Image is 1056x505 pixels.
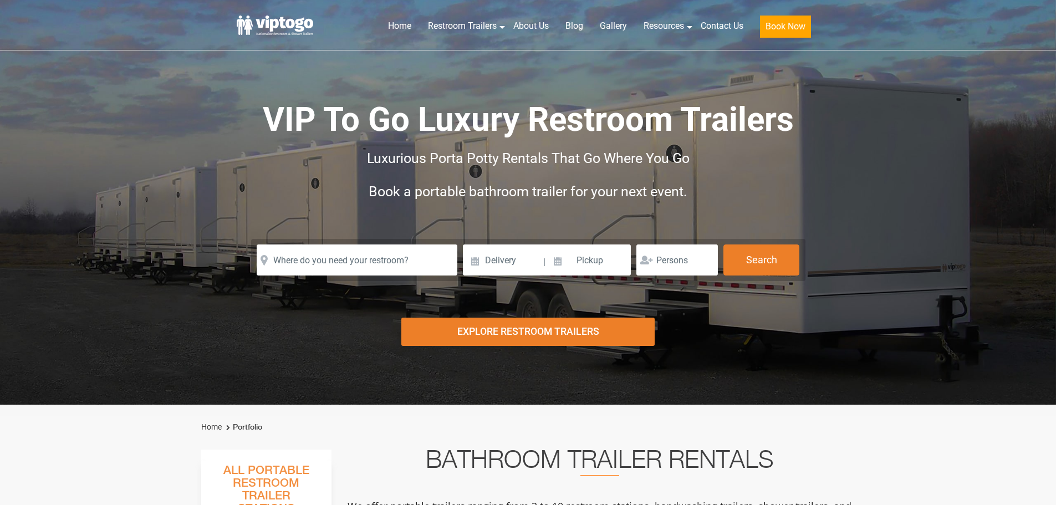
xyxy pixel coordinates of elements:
a: Restroom Trailers [420,14,505,38]
a: Home [201,422,222,431]
span: VIP To Go Luxury Restroom Trailers [263,100,794,139]
input: Persons [636,244,718,276]
a: Blog [557,14,591,38]
li: Portfolio [223,421,262,434]
span: Book a portable bathroom trailer for your next event. [369,183,687,200]
a: Gallery [591,14,635,38]
span: Luxurious Porta Potty Rentals That Go Where You Go [367,150,690,166]
a: Home [380,14,420,38]
a: Resources [635,14,692,38]
input: Where do you need your restroom? [257,244,457,276]
a: Book Now [752,14,819,44]
a: Contact Us [692,14,752,38]
h2: Bathroom Trailer Rentals [346,450,853,476]
button: Book Now [760,16,811,38]
span: | [543,244,545,280]
input: Delivery [463,244,542,276]
button: Search [723,244,799,276]
a: About Us [505,14,557,38]
input: Pickup [547,244,631,276]
div: Explore Restroom Trailers [401,318,655,346]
